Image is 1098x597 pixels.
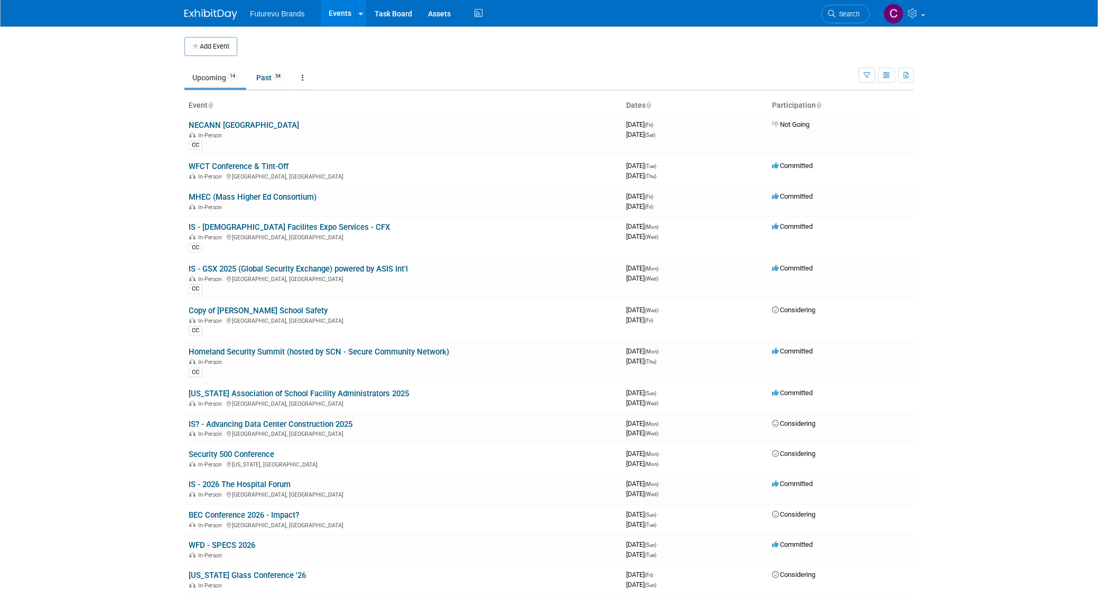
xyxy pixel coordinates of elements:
[772,540,813,548] span: Committed
[645,542,656,548] span: (Sun)
[645,132,655,138] span: (Sat)
[772,510,815,518] span: Considering
[655,192,656,200] span: -
[645,349,658,355] span: (Mon)
[198,204,225,211] span: In-Person
[626,274,658,282] span: [DATE]
[189,318,196,323] img: In-Person Event
[189,490,618,498] div: [GEOGRAPHIC_DATA], [GEOGRAPHIC_DATA]
[772,389,813,397] span: Committed
[772,222,813,230] span: Committed
[660,264,662,272] span: -
[189,274,618,283] div: [GEOGRAPHIC_DATA], [GEOGRAPHIC_DATA]
[189,520,618,529] div: [GEOGRAPHIC_DATA], [GEOGRAPHIC_DATA]
[658,540,659,548] span: -
[646,101,651,109] a: Sort by Start Date
[189,450,274,459] a: Security 500 Conference
[772,306,815,314] span: Considering
[626,162,659,170] span: [DATE]
[645,400,658,406] span: (Wed)
[645,522,656,528] span: (Tue)
[626,581,656,589] span: [DATE]
[189,326,202,335] div: CC
[198,491,225,498] span: In-Person
[645,234,658,240] span: (Wed)
[189,571,306,580] a: [US_STATE] Glass Conference '26
[189,400,196,406] img: In-Person Event
[626,419,662,427] span: [DATE]
[658,510,659,518] span: -
[645,194,653,200] span: (Fri)
[645,318,653,323] span: (Fri)
[660,450,662,458] span: -
[645,572,653,578] span: (Fri)
[626,480,662,488] span: [DATE]
[645,163,656,169] span: (Tue)
[645,512,656,518] span: (Sun)
[198,276,225,283] span: In-Person
[198,173,225,180] span: In-Person
[198,132,225,139] span: In-Person
[189,162,289,171] a: WFCT Conference & Tint-Off
[198,461,225,468] span: In-Person
[250,10,305,18] span: Futurevu Brands
[645,122,653,128] span: (Fri)
[626,551,656,558] span: [DATE]
[626,510,659,518] span: [DATE]
[645,552,656,558] span: (Tue)
[189,480,291,489] a: IS - 2026 The Hospital Forum
[189,276,196,281] img: In-Person Event
[772,450,815,458] span: Considering
[189,192,317,202] a: MHEC (Mass Higher Ed Consortium)
[184,9,237,20] img: ExhibitDay
[645,582,656,588] span: (Sun)
[772,571,815,579] span: Considering
[645,224,658,230] span: (Mon)
[626,540,659,548] span: [DATE]
[626,460,658,468] span: [DATE]
[626,450,662,458] span: [DATE]
[660,306,662,314] span: -
[189,399,618,407] div: [GEOGRAPHIC_DATA], [GEOGRAPHIC_DATA]
[189,359,196,364] img: In-Person Event
[645,451,658,457] span: (Mon)
[227,72,238,80] span: 14
[189,316,618,324] div: [GEOGRAPHIC_DATA], [GEOGRAPHIC_DATA]
[626,172,656,180] span: [DATE]
[626,306,662,314] span: [DATE]
[198,234,225,241] span: In-Person
[821,5,870,23] a: Search
[622,97,768,115] th: Dates
[189,306,328,315] a: Copy of [PERSON_NAME] School Safety
[626,264,662,272] span: [DATE]
[184,68,246,88] a: Upcoming14
[189,491,196,497] img: In-Person Event
[626,399,658,407] span: [DATE]
[626,520,656,528] span: [DATE]
[198,522,225,529] span: In-Person
[208,101,213,109] a: Sort by Event Name
[626,389,659,397] span: [DATE]
[189,522,196,527] img: In-Person Event
[645,481,658,487] span: (Mon)
[883,4,904,24] img: CHERYL CLOWES
[816,101,821,109] a: Sort by Participation Type
[189,389,409,398] a: [US_STATE] Association of School Facility Administrators 2025
[626,222,662,230] span: [DATE]
[189,234,196,239] img: In-Person Event
[626,232,658,240] span: [DATE]
[645,266,658,272] span: (Mon)
[189,419,352,429] a: IS? - Advancing Data Center Construction 2025
[626,192,656,200] span: [DATE]
[189,141,202,150] div: CC
[189,552,196,557] img: In-Person Event
[189,132,196,137] img: In-Person Event
[189,429,618,437] div: [GEOGRAPHIC_DATA], [GEOGRAPHIC_DATA]
[189,120,299,130] a: NECANN [GEOGRAPHIC_DATA]
[198,359,225,366] span: In-Person
[835,10,860,18] span: Search
[626,202,653,210] span: [DATE]
[645,431,658,436] span: (Wed)
[189,540,255,550] a: WFD - SPECS 2026
[655,120,656,128] span: -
